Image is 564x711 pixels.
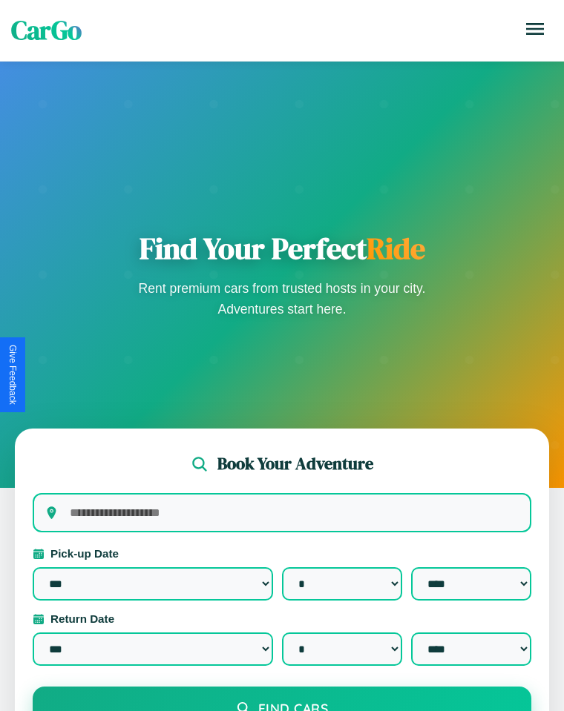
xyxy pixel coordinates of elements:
div: Give Feedback [7,345,18,405]
span: CarGo [11,13,82,48]
label: Return Date [33,612,531,625]
p: Rent premium cars from trusted hosts in your city. Adventures start here. [134,278,430,320]
h1: Find Your Perfect [134,231,430,266]
label: Pick-up Date [33,547,531,560]
span: Ride [367,228,425,268]
h2: Book Your Adventure [217,452,373,475]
